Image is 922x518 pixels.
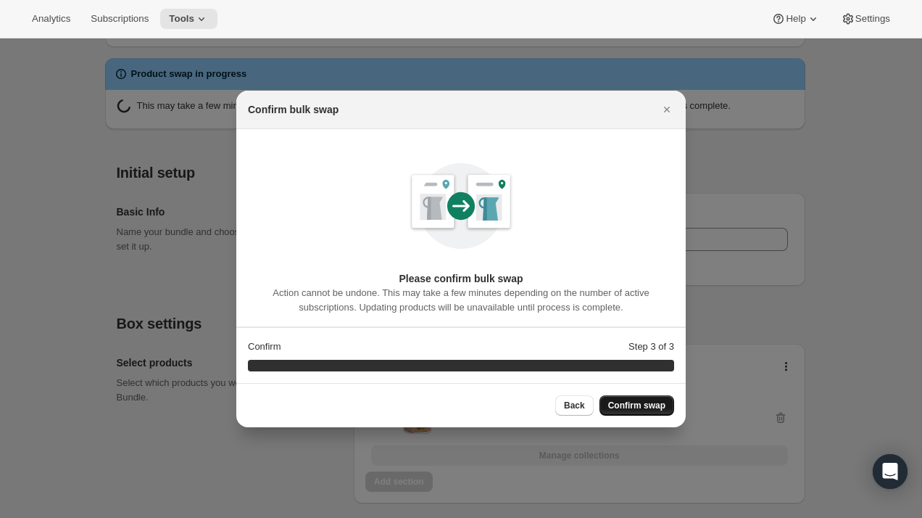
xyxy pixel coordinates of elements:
[657,99,677,120] button: Close
[169,13,194,25] span: Tools
[855,13,890,25] span: Settings
[599,395,674,416] button: Confirm swap
[832,9,899,29] button: Settings
[763,9,828,29] button: Help
[873,454,908,489] div: Open Intercom Messenger
[160,9,217,29] button: Tools
[555,395,594,416] button: Back
[564,400,585,411] span: Back
[82,9,157,29] button: Subscriptions
[91,13,149,25] span: Subscriptions
[248,271,674,286] h3: Please confirm bulk swap
[248,340,281,354] p: Confirm
[608,400,665,411] span: Confirm swap
[628,340,674,354] p: Step 3 of 3
[273,287,649,313] span: Action cannot be undone. This may take a few minutes depending on the number of active subscripti...
[786,13,805,25] span: Help
[32,13,70,25] span: Analytics
[248,102,339,117] h2: Confirm bulk swap
[23,9,79,29] button: Analytics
